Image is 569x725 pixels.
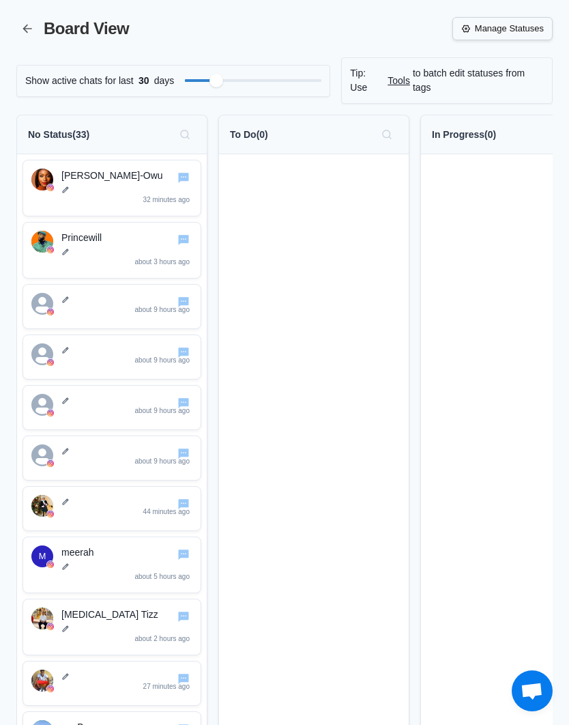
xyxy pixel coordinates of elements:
button: Search [376,124,398,145]
p: Board View [44,16,129,41]
p: [PERSON_NAME]-Owu [61,169,192,183]
div: meerah [39,545,46,567]
p: In Progress ( 0 ) [432,128,496,142]
button: Go to chat [176,345,191,360]
div: Go to chatinstagramabout 9 hours ago [23,385,201,430]
span: 30 [134,74,154,88]
button: Go to chat [176,294,191,309]
p: about 9 hours ago [134,406,190,416]
div: Go to chatmeerahinstagrammeerahabout 5 hours ago [23,537,201,593]
button: Go to chat [176,395,191,410]
svg: avatar [31,444,53,466]
img: instagram [47,246,54,253]
div: Filter by activity days [209,74,223,87]
p: about 9 hours ago [134,355,190,365]
img: instagram [47,561,54,568]
p: to batch edit statuses from tags [413,66,544,95]
p: Tip: Use [350,66,385,95]
p: about 2 hours ago [134,634,190,644]
p: To Do ( 0 ) [230,128,268,142]
svg: avatar [31,343,53,365]
div: Go to chatinstagram44 minutes ago [23,486,201,531]
img: instagram [47,184,54,191]
a: Manage Statuses [452,17,553,40]
p: about 5 hours ago [134,571,190,582]
button: back [16,18,38,40]
img: instagram [47,623,54,630]
div: Go to chatinstagramabout 9 hours ago [23,284,201,329]
div: Go to chatWinifred Okpapi-Owuinstagram[PERSON_NAME]-Owu32 minutes ago [23,160,201,216]
div: Open chat [512,670,553,711]
img: instagram [47,359,54,366]
p: about 9 hours ago [134,304,190,315]
button: Go to chat [176,671,191,686]
img: Winifred Okpapi-Owu [31,169,53,190]
img: instagram [47,685,54,692]
p: meerah [61,545,192,560]
button: Go to chat [176,232,191,247]
button: Go to chat [176,170,191,185]
p: Princewill [61,231,192,245]
svg: avatar [31,293,53,315]
svg: avatar [31,394,53,416]
div: Go to chatinstagramabout 9 hours ago [23,436,201,481]
img: Princewill [31,231,53,253]
button: Go to chat [176,446,191,461]
img: instagram [47,460,54,467]
button: Go to chat [176,496,191,511]
p: [MEDICAL_DATA] Tizz [61,608,192,622]
p: about 9 hours ago [134,456,190,466]
div: Go to chatinstagramabout 9 hours ago [23,335,201,380]
div: Go to chatinstagram27 minutes ago [23,661,201,706]
a: Tools [388,74,410,88]
img: instagram [47,309,54,315]
p: Show active chats for last [25,74,134,88]
button: Go to chat [176,547,191,562]
button: Search [174,124,196,145]
p: about 3 hours ago [134,257,190,267]
p: No Status ( 33 ) [28,128,89,142]
img: instagram [47,410,54,416]
div: Go to chatPrincewillinstagramPrincewillabout 3 hours ago [23,222,201,279]
p: 27 minutes ago [143,681,190,692]
p: 32 minutes ago [143,195,190,205]
img: Smog Tizz [31,608,53,629]
p: days [154,74,175,88]
button: Go to chat [176,609,191,624]
img: instagram [47,511,54,517]
div: Go to chatSmog Tizzinstagram[MEDICAL_DATA] Tizzabout 2 hours ago [23,599,201,655]
p: 44 minutes ago [143,507,190,517]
